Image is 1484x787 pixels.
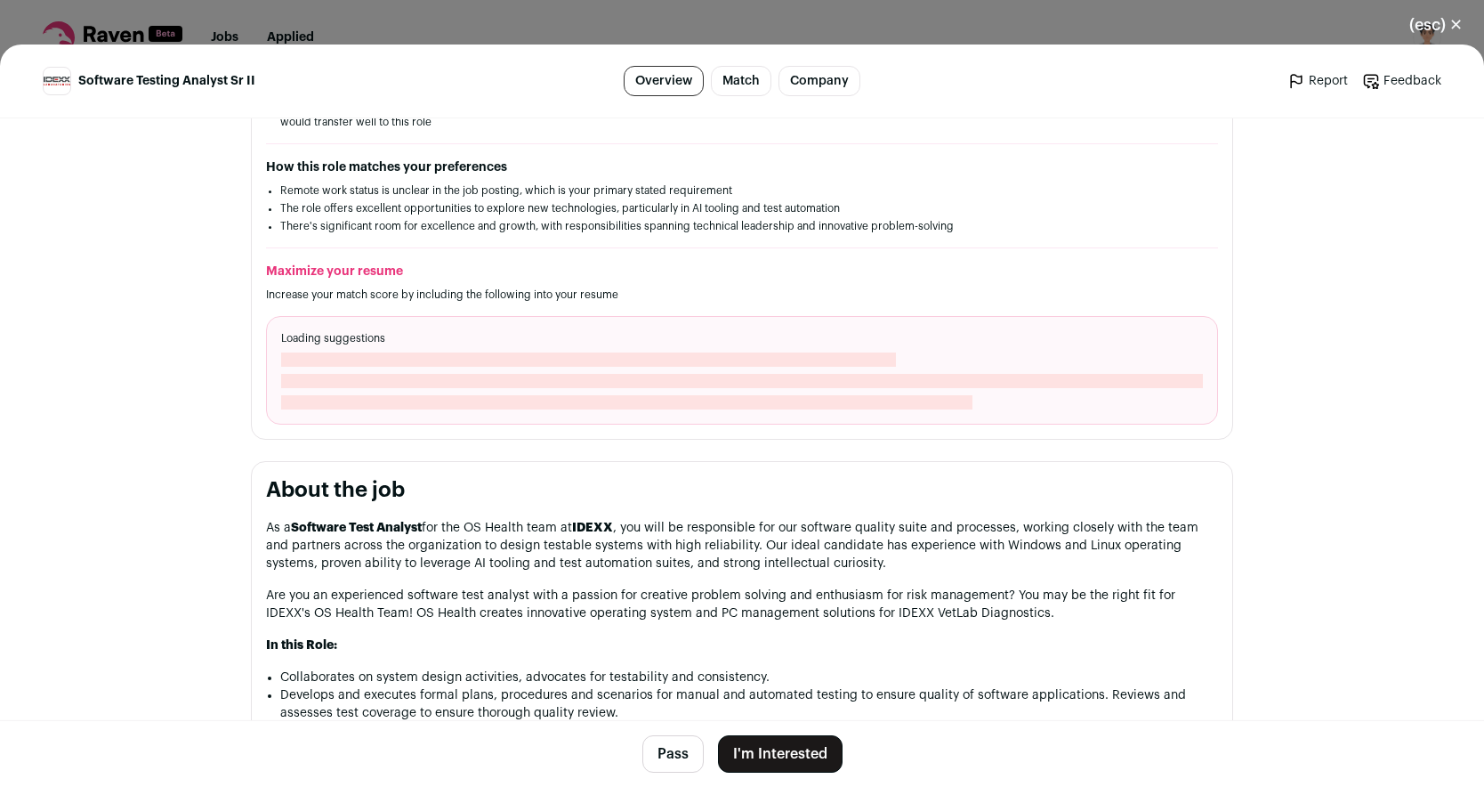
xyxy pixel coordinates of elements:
a: Feedback [1362,72,1441,90]
strong: IDEXX [572,522,613,534]
strong: Software Test Analyst [291,522,422,534]
h2: Maximize your resume [266,263,1218,280]
img: c16a3e3922ebb66d4c3ead41a8ef23935df407f62d687781904f401ca435ef09.jpg [44,77,70,85]
button: Pass [642,735,704,773]
a: Report [1287,72,1348,90]
li: Collaborates on system design activities, advocates for testability and consistency. [280,669,1218,686]
a: Match [711,66,771,96]
div: Loading suggestions [266,316,1218,425]
span: Software Testing Analyst Sr II [78,72,255,90]
h2: How this role matches your preferences [266,158,1218,176]
a: Company [778,66,860,96]
li: Develops and executes formal plans, procedures and scenarios for manual and automated testing to ... [280,686,1218,722]
li: Remote work status is unclear in the job posting, which is your primary stated requirement [280,183,1204,198]
p: Increase your match score by including the following into your resume [266,288,1218,302]
button: I'm Interested [718,735,843,773]
p: As a for the OS Health team at , you will be responsible for our software quality suite and proce... [266,519,1218,572]
strong: In this Role: [266,639,337,652]
li: The role offers excellent opportunities to explore new technologies, particularly in AI tooling a... [280,201,1204,215]
p: Are you an experienced software test analyst with a passion for creative problem solving and enth... [266,587,1218,622]
li: There's significant room for excellence and growth, with responsibilities spanning technical lead... [280,219,1204,233]
a: Overview [624,66,704,96]
button: Close modal [1388,5,1484,45]
h2: About the job [266,476,1218,505]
